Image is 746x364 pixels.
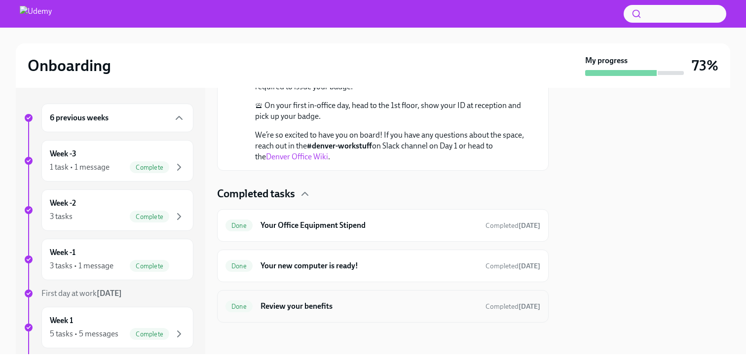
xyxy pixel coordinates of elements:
span: Completed [485,302,540,311]
h6: Week -1 [50,247,75,258]
span: Done [225,303,253,310]
div: 1 task • 1 message [50,162,110,173]
strong: [DATE] [519,262,540,270]
span: Complete [130,330,169,338]
span: Completed [485,262,540,270]
span: Completed [485,221,540,230]
strong: My progress [585,55,628,66]
a: Week 15 tasks • 5 messagesComplete [24,307,193,348]
span: August 14th, 2025 15:07 [485,302,540,311]
p: 🛎 On your first in-office day, head to the 1st floor, show your ID at reception and pick up your ... [255,100,524,122]
h4: Completed tasks [217,186,295,201]
a: Denver Office Wiki [266,152,328,161]
strong: [DATE] [519,221,540,230]
span: First day at work [41,289,122,298]
h6: Week 1 [50,315,73,326]
h6: Week -2 [50,198,76,209]
a: Week -31 task • 1 messageComplete [24,140,193,182]
img: Udemy [20,6,52,22]
div: 3 tasks [50,211,73,222]
span: Complete [130,164,169,171]
h6: Review your benefits [261,301,478,312]
h6: 6 previous weeks [50,112,109,123]
h2: Onboarding [28,56,111,75]
span: August 8th, 2025 13:02 [485,261,540,271]
h6: Week -3 [50,148,76,159]
a: DoneYour new computer is ready!Completed[DATE] [225,258,540,274]
div: 3 tasks • 1 message [50,260,113,271]
h6: Your Office Equipment Stipend [261,220,478,231]
h6: Your new computer is ready! [261,260,478,271]
div: Completed tasks [217,186,549,201]
div: 6 previous weeks [41,104,193,132]
a: DoneReview your benefitsCompleted[DATE] [225,298,540,314]
a: DoneYour Office Equipment StipendCompleted[DATE] [225,218,540,233]
span: Complete [130,213,169,220]
p: We’re so excited to have you on board! If you have any questions about the space, reach out in th... [255,130,524,162]
span: Done [225,262,253,270]
a: First day at work[DATE] [24,288,193,299]
a: Week -13 tasks • 1 messageComplete [24,239,193,280]
span: Complete [130,262,169,270]
strong: [DATE] [519,302,540,311]
a: Week -23 tasksComplete [24,189,193,231]
strong: #denver-workstuff [307,141,372,150]
div: 5 tasks • 5 messages [50,328,118,339]
span: Done [225,222,253,229]
span: July 30th, 2025 20:23 [485,221,540,230]
h3: 73% [692,57,718,74]
strong: [DATE] [97,289,122,298]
